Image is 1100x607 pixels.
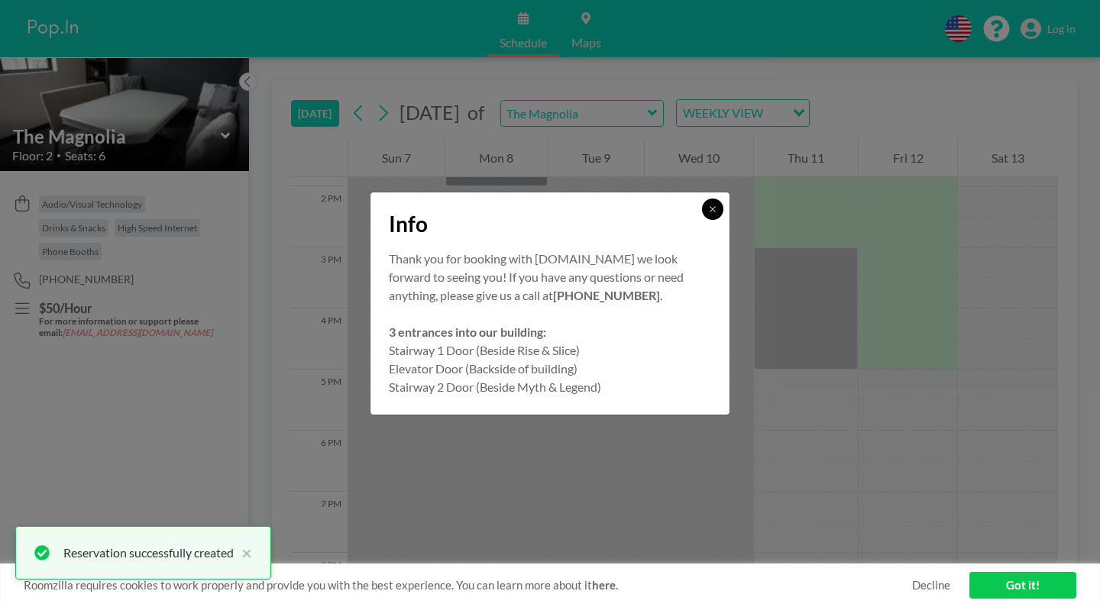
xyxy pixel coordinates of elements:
[63,544,234,562] div: Reservation successfully created
[969,572,1076,599] a: Got it!
[234,544,252,562] button: close
[389,341,711,360] p: Stairway 1 Door (Beside Rise & Slice)
[24,578,912,592] span: Roomzilla requires cookies to work properly and provide you with the best experience. You can lea...
[389,324,546,339] strong: 3 entrances into our building:
[389,250,711,305] p: Thank you for booking with [DOMAIN_NAME] we look forward to seeing you! If you have any questions...
[389,360,711,378] p: Elevator Door (Backside of building)
[389,378,711,396] p: Stairway 2 Door (Beside Myth & Legend)
[592,578,618,592] a: here.
[912,578,950,592] a: Decline
[553,288,660,302] strong: [PHONE_NUMBER]
[389,211,428,237] span: Info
